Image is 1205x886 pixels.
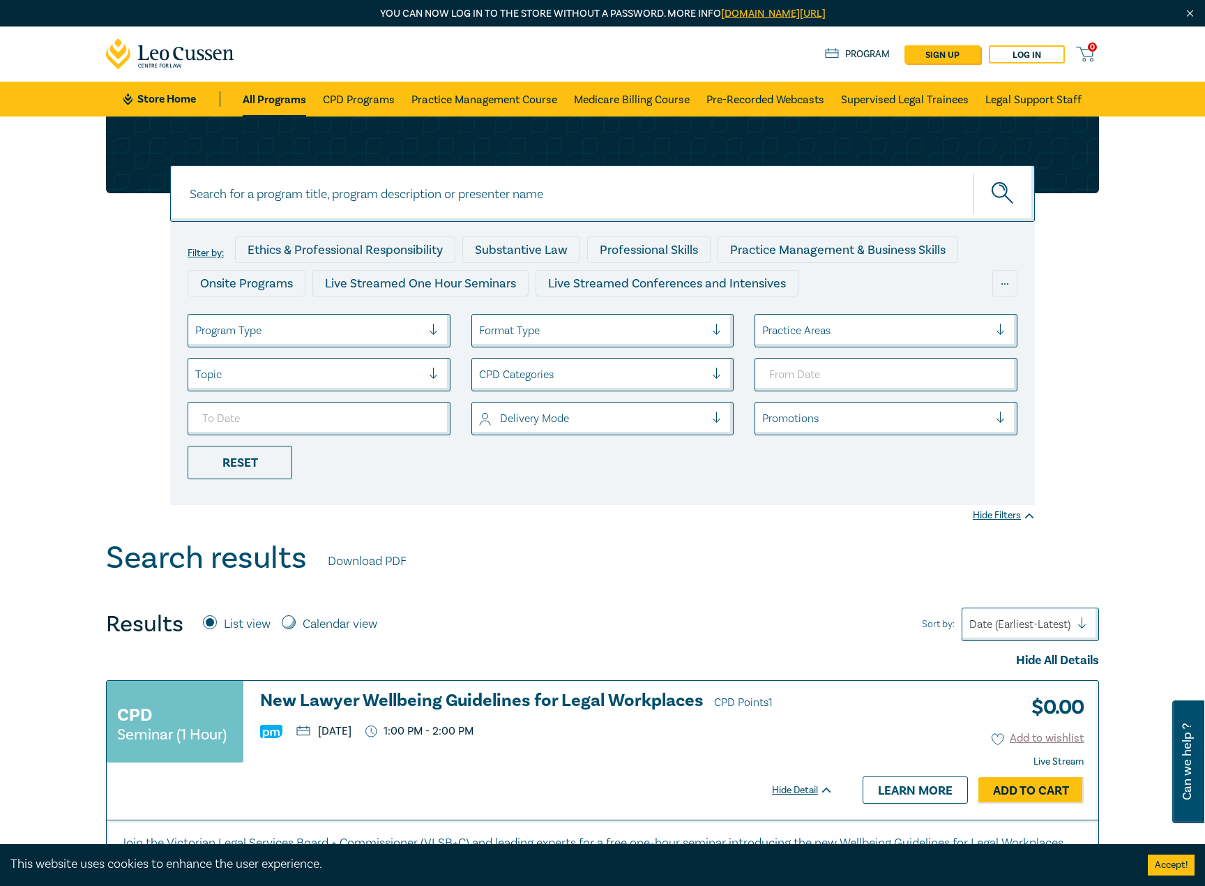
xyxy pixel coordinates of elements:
[743,303,871,330] div: National Programs
[1148,855,1195,876] button: Accept cookies
[479,323,482,338] input: select
[106,6,1099,22] p: You can now log in to the store without a password. More info
[721,7,826,20] a: [DOMAIN_NAME][URL]
[718,236,958,263] div: Practice Management & Business Skills
[978,777,1084,804] a: Add to Cart
[1021,691,1084,723] h3: $ 0.00
[117,703,152,728] h3: CPD
[762,323,765,338] input: select
[714,696,773,709] span: CPD Points 1
[755,358,1017,391] input: From Date
[989,45,1065,63] a: Log in
[969,617,972,632] input: Sort by
[416,303,576,330] div: Pre-Recorded Webcasts
[170,165,1035,222] input: Search for a program title, program description or presenter name
[188,446,292,479] div: Reset
[762,411,765,426] input: select
[904,45,980,63] a: sign up
[922,617,955,632] span: Sort by:
[195,323,198,338] input: select
[1033,756,1084,768] strong: Live Stream
[195,367,198,382] input: select
[863,776,968,803] a: Learn more
[587,236,711,263] div: Professional Skills
[328,553,407,571] a: Download PDF
[992,270,1017,296] div: ...
[243,82,306,117] a: All Programs
[583,303,736,330] div: 10 CPD Point Packages
[825,47,890,62] a: Program
[303,615,377,633] label: Calendar view
[365,725,473,738] p: 1:00 PM - 2:00 PM
[260,691,833,712] a: New Lawyer Wellbeing Guidelines for Legal Workplaces CPD Points1
[323,82,395,117] a: CPD Programs
[121,834,1084,871] p: Join the Victorian Legal Services Board + Commissioner (VLSB+C) and leading experts for a free on...
[188,270,305,296] div: Onsite Programs
[706,82,824,117] a: Pre-Recorded Webcasts
[188,402,450,435] input: To Date
[106,540,307,576] h1: Search results
[1181,709,1194,815] span: Can we help ?
[312,270,529,296] div: Live Streamed One Hour Seminars
[235,236,455,263] div: Ethics & Professional Responsibility
[973,509,1035,523] div: Hide Filters
[117,728,227,742] small: Seminar (1 Hour)
[1088,43,1097,52] span: 0
[10,855,1127,873] div: This website uses cookies to enhance the user experience.
[411,82,557,117] a: Practice Management Course
[841,82,969,117] a: Supervised Legal Trainees
[462,236,580,263] div: Substantive Law
[296,726,351,737] p: [DATE]
[188,248,224,259] label: Filter by:
[479,411,482,426] input: select
[479,367,482,382] input: select
[1184,8,1196,20] img: Close
[260,691,833,712] h3: New Lawyer Wellbeing Guidelines for Legal Workplaces
[772,783,849,797] div: Hide Detail
[106,652,1099,670] div: Hide All Details
[992,730,1084,746] button: Add to wishlist
[188,303,409,330] div: Live Streamed Practical Workshops
[536,270,798,296] div: Live Streamed Conferences and Intensives
[260,725,282,738] img: Practice Management & Business Skills
[224,615,271,633] label: List view
[574,82,690,117] a: Medicare Billing Course
[106,610,183,638] h4: Results
[123,91,220,107] a: Store Home
[985,82,1082,117] a: Legal Support Staff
